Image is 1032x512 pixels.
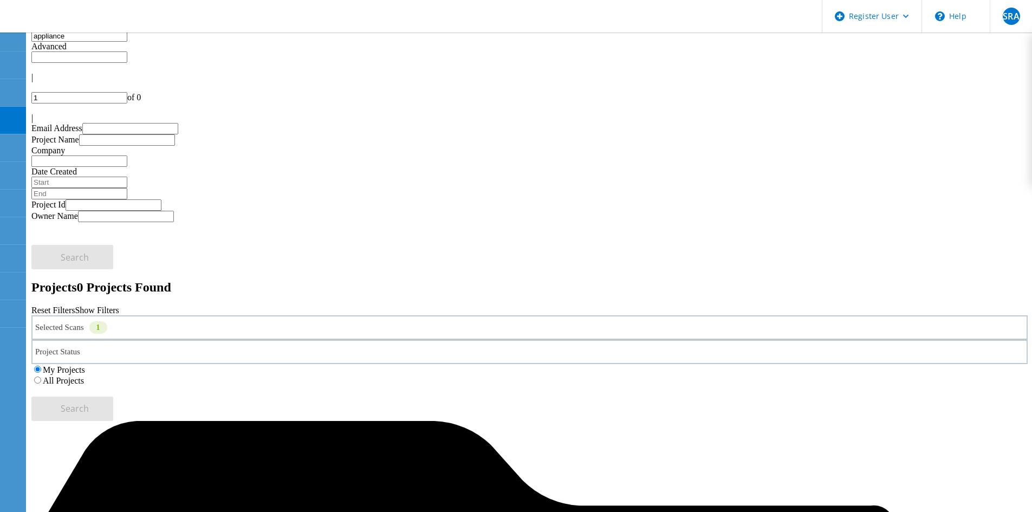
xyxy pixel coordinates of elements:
[31,73,1028,82] div: |
[31,211,78,221] label: Owner Name
[31,42,67,51] span: Advanced
[31,124,82,133] label: Email Address
[31,280,77,294] b: Projects
[31,146,65,155] label: Company
[31,315,1028,340] div: Selected Scans
[89,321,107,334] div: 1
[31,113,1028,123] div: |
[31,177,127,188] input: Start
[31,200,66,209] label: Project Id
[127,93,141,102] span: of 0
[31,167,77,176] label: Date Created
[935,11,945,21] svg: \n
[31,306,75,315] a: Reset Filters
[31,245,113,269] button: Search
[43,365,85,374] label: My Projects
[61,403,89,414] span: Search
[11,21,127,30] a: Live Optics Dashboard
[75,306,119,315] a: Show Filters
[77,280,171,294] span: 0 Projects Found
[31,340,1028,364] div: Project Status
[31,188,127,199] input: End
[43,376,84,385] label: All Projects
[31,397,113,421] button: Search
[31,30,127,42] input: Search projects by name, owner, ID, company, etc
[1003,12,1019,21] span: SRA
[61,251,89,263] span: Search
[31,135,79,144] label: Project Name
